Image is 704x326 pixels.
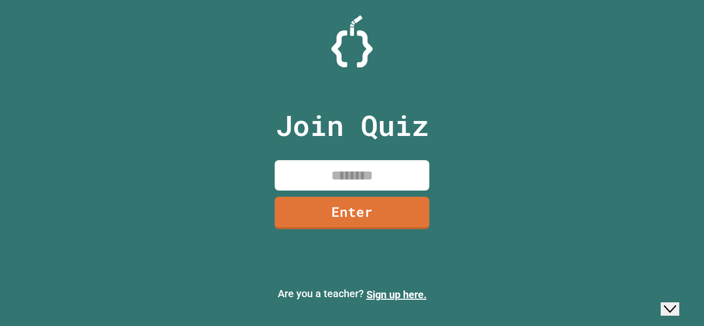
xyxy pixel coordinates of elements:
a: Sign up here. [366,288,427,301]
p: Join Quiz [276,104,429,147]
iframe: chat widget [436,18,694,276]
iframe: chat widget [436,287,694,311]
a: Enter [275,197,429,229]
img: Logo.svg [331,15,373,67]
iframe: chat widget [661,285,694,316]
p: Are you a teacher? [8,286,696,302]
